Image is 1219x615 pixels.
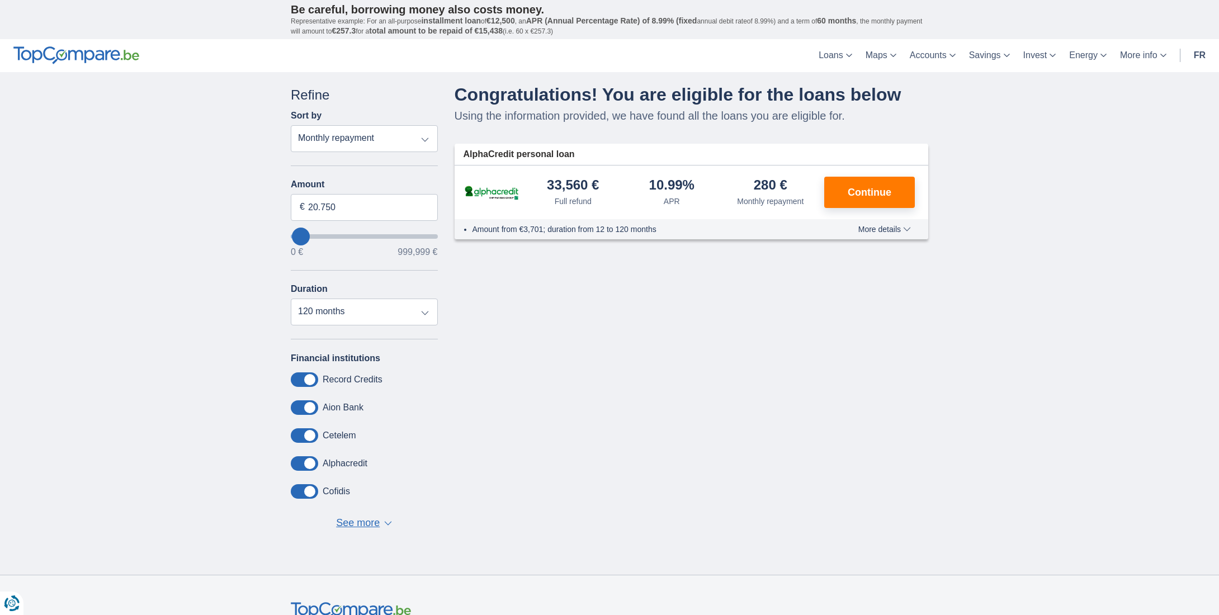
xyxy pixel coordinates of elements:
font: Cofidis [323,486,350,496]
font: Cetelem [323,430,356,440]
font: Amount [291,179,324,189]
img: TopCompare [13,46,139,64]
font: Be careful, borrowing money also costs money. [291,3,544,16]
font: More info [1120,50,1157,60]
font: Energy [1069,50,1098,60]
font: Continue [848,187,891,198]
font: installment loan [421,16,481,25]
font: Savings [969,50,1001,60]
font: 280 € [754,177,787,192]
font: More details [858,225,901,234]
font: fr [1194,50,1206,60]
font: Maps [866,50,887,60]
font: 0 € [291,247,303,257]
a: Maps [859,39,903,72]
font: Monthly repayment [737,197,804,206]
font: € [300,202,305,211]
a: More info [1113,39,1173,72]
a: Savings [962,39,1017,72]
font: for a [356,27,369,35]
img: AlphaCredit personal loan [464,184,519,201]
font: , an [515,17,526,25]
font: 60 months [817,16,856,25]
font: Accounts [910,50,947,60]
button: Continue [824,177,915,208]
font: Alphacredit [323,458,367,468]
font: Duration [291,284,328,294]
font: Refine [291,87,329,102]
font: Aion Bank [323,403,363,412]
font: of [481,17,486,25]
a: Invest [1017,39,1063,72]
input: wantToBorrow [291,234,438,239]
font: Using the information provided, we have found all the loans you are eligible for. [455,110,845,122]
a: Energy [1062,39,1113,72]
font: Sort by [291,111,322,120]
font: Congratulations! You are eligible for the loans below [455,84,901,105]
font: Representative example: For an all-purpose [291,17,421,25]
a: Accounts [903,39,962,72]
font: ▼ [384,522,394,533]
font: Loans [819,50,843,60]
font: 999,999 € [398,247,437,257]
font: annual debit rate [697,17,746,25]
font: €257.3 [332,26,356,35]
font: Financial institutions [291,353,380,363]
font: AlphaCredit personal loan [464,149,575,159]
a: Loans [812,39,859,72]
font: fixed [679,16,697,25]
font: of 8.99%) and a term of [747,17,817,25]
button: See more ▼ [333,515,395,531]
font: APR (Annual Percentage Rate) of 8.99% ( [526,16,679,25]
font: See more [336,517,380,528]
font: Invest [1023,50,1047,60]
font: total amount to be repaid of €15,438 [369,26,503,35]
font: 10.99% [649,177,694,192]
font: 33,560 € [547,177,599,192]
button: More details [850,225,919,234]
font: Amount from €3,701; duration from 12 to 120 months [473,225,656,234]
font: , the monthly payment will amount to [291,17,922,35]
a: fr [1187,39,1212,72]
font: Full refund [555,197,592,206]
font: APR [664,197,680,206]
font: (i.e. 60 x €257.3) [503,27,553,35]
font: Record Credits [323,375,382,384]
font: €12,500 [486,16,515,25]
